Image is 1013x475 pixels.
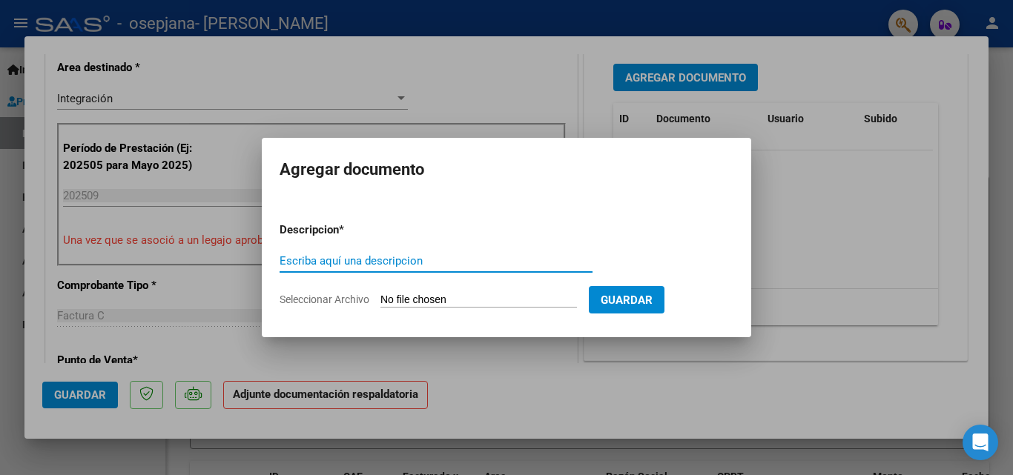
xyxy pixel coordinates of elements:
button: Guardar [589,286,664,313]
h2: Agregar documento [280,156,733,184]
div: Open Intercom Messenger [963,425,998,460]
span: Seleccionar Archivo [280,293,369,305]
span: Guardar [601,293,653,307]
p: Descripcion [280,222,416,239]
